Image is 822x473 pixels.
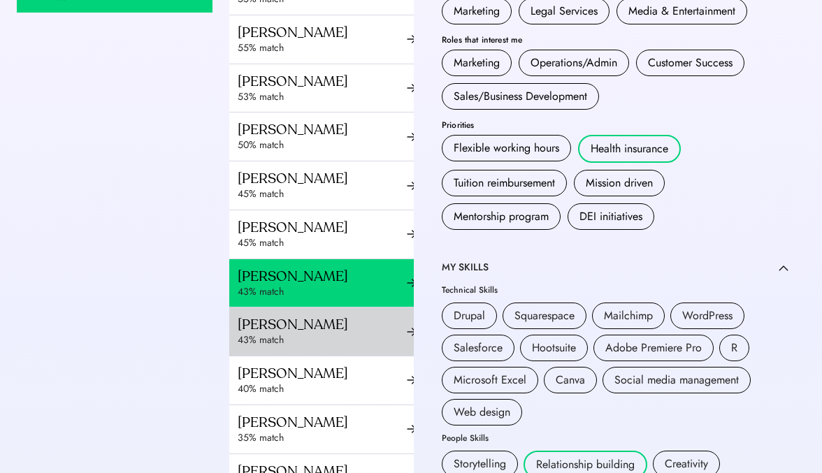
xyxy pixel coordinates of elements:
div: [PERSON_NAME] [238,24,407,41]
div: Squarespace [514,307,575,324]
div: Operations/Admin [531,54,617,71]
div: Salesforce [454,340,503,356]
div: Marketing [454,54,500,71]
div: Sales/Business Development [454,88,587,105]
div: 50% match [238,138,407,152]
div: [PERSON_NAME] [238,414,407,431]
img: arrow-right-black.svg [407,327,417,337]
div: Drupal [454,307,485,324]
div: DEI initiatives [579,208,642,225]
div: Media & Entertainment [628,3,735,20]
div: Technical Skills [442,286,498,294]
div: [PERSON_NAME] [238,73,407,90]
div: Tuition reimbursement [454,175,555,191]
div: Web design [454,404,510,421]
div: 43% match [238,333,407,347]
img: arrow-right-black.svg [407,34,417,44]
div: Mission driven [586,175,653,191]
div: 40% match [238,382,407,396]
div: Social media management [614,372,739,388]
div: Priorities [442,121,788,129]
div: [PERSON_NAME] [238,170,407,187]
img: arrow-right-black.svg [407,229,417,239]
div: Microsoft Excel [454,372,526,388]
div: 35% match [238,431,407,445]
img: arrow-right-black.svg [407,83,417,93]
img: caret-up.svg [779,265,788,271]
div: People Skills [442,434,489,442]
img: arrow-right-black.svg [407,278,417,288]
div: Storytelling [454,456,506,472]
img: arrow-right-black.svg [407,181,417,191]
div: 55% match [238,41,407,55]
div: 43% match [238,285,407,299]
div: Adobe Premiere Pro [605,340,702,356]
div: Legal Services [531,3,598,20]
div: Flexible working hours [454,140,559,157]
div: R [731,340,737,356]
div: Hootsuite [532,340,576,356]
div: Roles that interest me [442,36,788,44]
img: arrow-right-black.svg [407,375,417,385]
div: Relationship building [536,456,635,473]
div: WordPress [682,307,733,324]
div: Mentorship program [454,208,549,225]
div: Mailchimp [604,307,653,324]
div: 45% match [238,187,407,201]
div: Canva [556,372,585,388]
div: Health insurance [591,140,668,157]
div: [PERSON_NAME] [238,219,407,236]
img: arrow-right-black.svg [407,132,417,142]
div: Marketing [454,3,500,20]
img: arrow-right-black.svg [407,424,417,434]
div: 53% match [238,90,407,104]
div: [PERSON_NAME] [238,365,407,382]
div: 45% match [238,236,407,250]
div: Creativity [665,456,708,472]
div: MY SKILLS [442,261,489,275]
div: Customer Success [648,54,733,71]
div: [PERSON_NAME] [238,268,407,285]
div: [PERSON_NAME] [238,121,407,138]
div: [PERSON_NAME] [238,316,407,333]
